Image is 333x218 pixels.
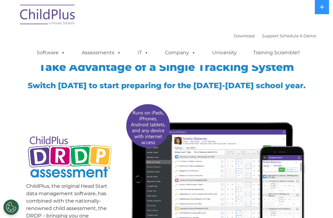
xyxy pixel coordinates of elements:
a: Support [262,33,278,38]
img: ChildPlus by Procare Solutions [17,0,79,31]
span: Switch [DATE] to start preparing for the [DATE]-[DATE] school year. [28,81,306,90]
a: Training Scramble!! [247,47,306,59]
a: Assessments [76,47,127,59]
font: | [234,33,316,38]
button: Cookies Settings [3,199,19,215]
a: Download [234,33,255,38]
img: Copyright - DRDP Logo [26,131,113,184]
a: Company [159,47,202,59]
a: IT [131,47,155,59]
span: Take Advantage of a Single Tracking System [39,60,294,74]
a: Software [31,47,72,59]
a: Schedule A Demo [280,33,316,38]
a: University [206,47,243,59]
